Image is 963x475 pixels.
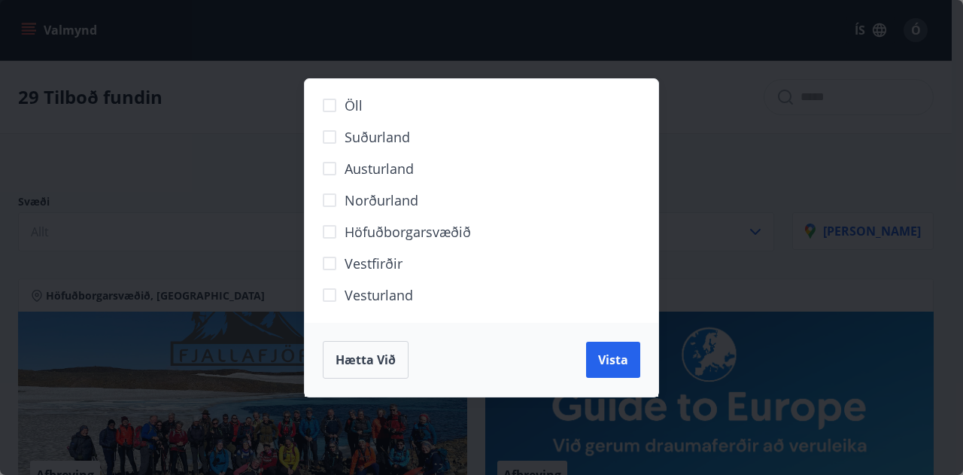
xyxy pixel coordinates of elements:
[345,222,471,242] span: Höfuðborgarsvæðið
[345,96,363,115] span: Öll
[345,127,410,147] span: Suðurland
[598,352,628,368] span: Vista
[323,341,409,379] button: Hætta við
[345,159,414,178] span: Austurland
[345,254,403,273] span: Vestfirðir
[336,352,396,368] span: Hætta við
[345,190,418,210] span: Norðurland
[345,285,413,305] span: Vesturland
[586,342,640,378] button: Vista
